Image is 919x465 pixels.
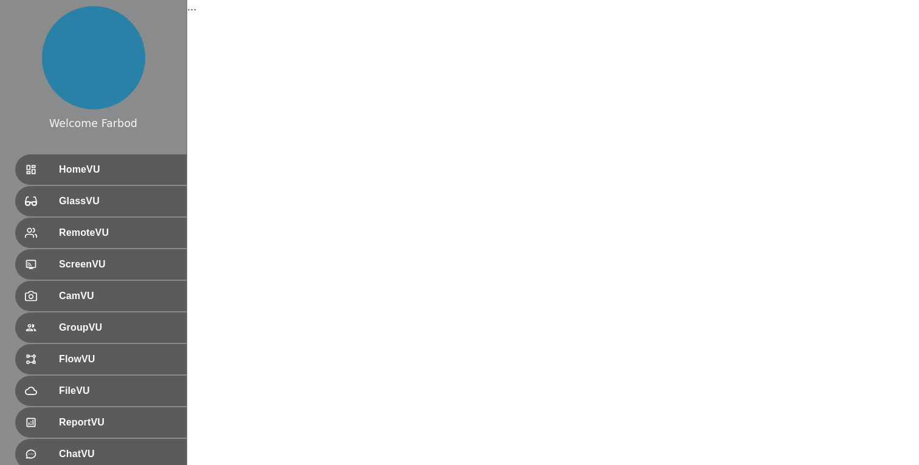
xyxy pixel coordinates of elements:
[59,384,177,398] span: FileVU
[59,289,177,303] span: CamVU
[15,218,187,248] div: RemoteVU
[59,162,177,177] span: HomeVU
[15,376,187,406] div: FileVU
[59,226,177,240] span: RemoteVU
[59,194,177,208] span: GlassVU
[15,312,187,343] div: GroupVU
[59,320,177,335] span: GroupVU
[15,249,187,280] div: ScreenVU
[49,115,137,131] div: Welcome Farbod
[59,415,177,430] span: ReportVU
[15,281,187,311] div: CamVU
[42,6,145,109] img: profile.png
[59,257,177,272] span: ScreenVU
[59,352,177,367] span: FlowVU
[59,447,177,461] span: ChatVU
[15,186,187,216] div: GlassVU
[15,407,187,438] div: ReportVU
[15,154,187,185] div: HomeVU
[15,344,187,374] div: FlowVU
